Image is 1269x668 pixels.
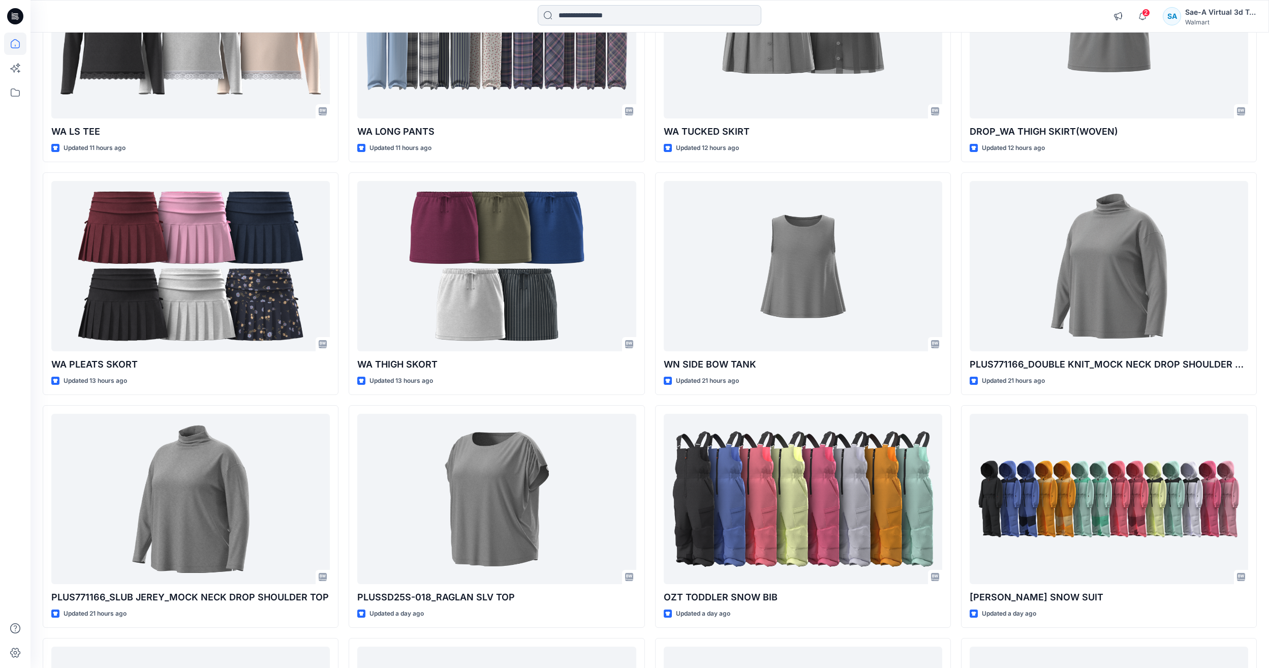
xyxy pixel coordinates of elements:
[664,125,942,139] p: WA TUCKED SKIRT
[676,376,739,386] p: Updated 21 hours ago
[664,590,942,604] p: OZT TODDLER SNOW BIB
[51,125,330,139] p: WA LS TEE
[676,609,730,619] p: Updated a day ago
[1185,18,1256,26] div: Walmart
[357,357,636,372] p: WA THIGH SKORT
[51,414,330,584] a: PLUS771166_SLUB JEREY_MOCK NECK DROP SHOULDER TOP
[357,590,636,604] p: PLUSSD25S-018_RAGLAN SLV TOP
[51,357,330,372] p: WA PLEATS SKORT
[982,609,1036,619] p: Updated a day ago
[51,590,330,604] p: PLUS771166_SLUB JEREY_MOCK NECK DROP SHOULDER TOP
[369,143,431,154] p: Updated 11 hours ago
[357,414,636,584] a: PLUSSD25S-018_RAGLAN SLV TOP
[664,414,942,584] a: OZT TODDLER SNOW BIB
[369,376,433,386] p: Updated 13 hours ago
[970,181,1248,351] a: PLUS771166_DOUBLE KNIT_MOCK NECK DROP SHOULDER TOP
[64,609,127,619] p: Updated 21 hours ago
[357,181,636,351] a: WA THIGH SKORT
[1163,7,1181,25] div: SA
[1142,9,1150,17] span: 2
[970,590,1248,604] p: [PERSON_NAME] SNOW SUIT
[664,181,942,351] a: WN SIDE BOW TANK
[664,357,942,372] p: WN SIDE BOW TANK
[64,376,127,386] p: Updated 13 hours ago
[51,181,330,351] a: WA PLEATS SKORT
[64,143,126,154] p: Updated 11 hours ago
[357,125,636,139] p: WA LONG PANTS
[1185,6,1256,18] div: Sae-A Virtual 3d Team
[970,357,1248,372] p: PLUS771166_DOUBLE KNIT_MOCK NECK DROP SHOULDER TOP
[982,376,1045,386] p: Updated 21 hours ago
[369,609,424,619] p: Updated a day ago
[970,125,1248,139] p: DROP_WA THIGH SKIRT(WOVEN)
[970,414,1248,584] a: OZT TODDLER SNOW SUIT
[676,143,739,154] p: Updated 12 hours ago
[982,143,1045,154] p: Updated 12 hours ago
